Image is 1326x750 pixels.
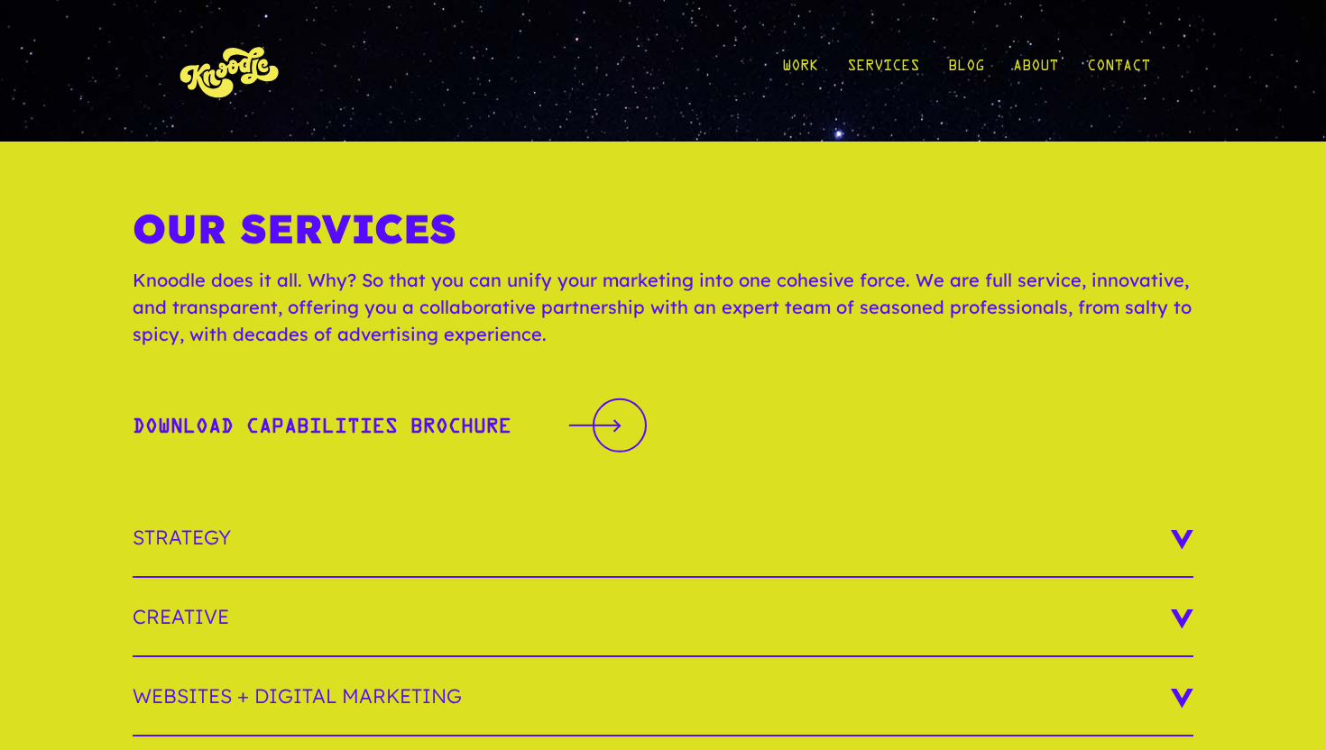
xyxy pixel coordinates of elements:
h3: Websites + Digital Marketing [133,657,1193,736]
a: Download Capabilities BrochureDownload Capabilities Brochure [133,395,647,455]
p: Knoodle does it all. Why? So that you can unify your marketing into one cohesive force. We are fu... [133,267,1193,366]
a: About [1013,29,1058,113]
h3: Strategy [133,498,1193,578]
img: KnoLogo(yellow) [176,29,284,113]
h3: Creative [133,578,1193,657]
h1: Our Services [133,205,1193,268]
a: Blog [948,29,984,113]
a: Services [847,29,919,113]
a: Work [782,29,818,113]
a: Contact [1087,29,1150,113]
